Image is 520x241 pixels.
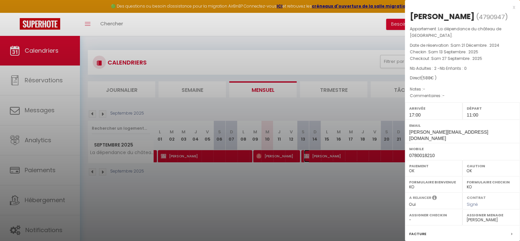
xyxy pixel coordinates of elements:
[405,3,515,11] div: x
[409,129,488,141] span: [PERSON_NAME][EMAIL_ADDRESS][DOMAIN_NAME]
[410,11,475,22] div: [PERSON_NAME]
[467,112,478,118] span: 11:00
[5,3,25,22] button: Ouvrir le widget de chat LiveChat
[440,66,467,71] span: Nb Enfants : 0
[431,56,482,61] span: Sam 27 Septembre . 2025
[409,179,458,185] label: Formulaire Bienvenue
[467,163,516,169] label: Caution
[409,122,516,129] label: Email
[467,201,478,207] span: Signé
[409,112,421,118] span: 17:00
[410,55,515,62] p: Checkout :
[467,212,516,218] label: Assigner Menage
[442,93,445,98] span: -
[409,153,435,158] span: 0780018210
[476,12,508,21] span: ( )
[410,26,501,38] span: La dépendance du château de [GEOGRAPHIC_DATA].
[410,42,515,49] p: Date de réservation :
[410,66,467,71] span: Nb Adultes : 2 -
[409,230,426,237] label: Facture
[421,75,436,81] span: ( € )
[451,42,499,48] span: Sam 21 Décembre . 2024
[410,86,515,93] p: Notes :
[423,86,425,92] span: -
[410,93,515,99] p: Commentaires :
[409,195,431,201] label: A relancer
[410,49,515,55] p: Checkin :
[479,13,505,21] span: 4790947
[409,163,458,169] label: Paiement
[410,75,515,81] div: Direct
[410,26,515,39] p: Appartement :
[467,105,516,112] label: Départ
[409,105,458,112] label: Arrivée
[409,146,516,152] label: Mobile
[428,49,478,55] span: Sam 13 Septembre . 2025
[409,212,458,218] label: Assigner Checkin
[423,75,431,81] span: 588
[432,195,437,202] i: Sélectionner OUI si vous souhaiter envoyer les séquences de messages post-checkout
[492,211,515,236] iframe: Chat
[467,179,516,185] label: Formulaire Checkin
[467,195,486,199] label: Contrat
